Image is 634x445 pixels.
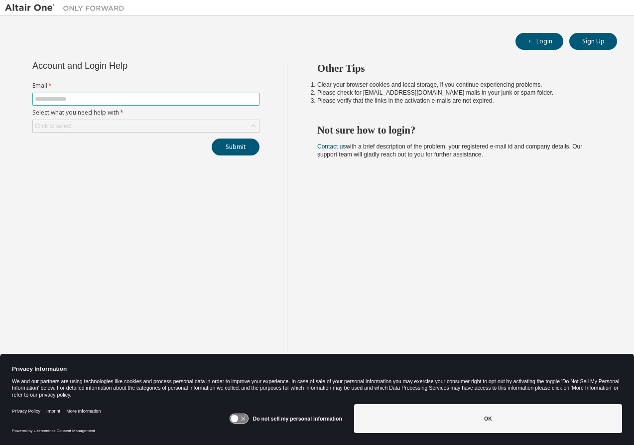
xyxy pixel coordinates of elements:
[317,143,346,150] a: Contact us
[32,62,214,70] div: Account and Login Help
[569,33,617,50] button: Sign Up
[317,81,599,89] li: Clear your browser cookies and local storage, if you continue experiencing problems.
[33,120,259,132] div: Click to select
[5,3,129,13] img: Altair One
[317,62,599,75] h2: Other Tips
[317,89,599,97] li: Please check for [EMAIL_ADDRESS][DOMAIN_NAME] mails in your junk or spam folder.
[317,97,599,105] li: Please verify that the links in the activation e-mails are not expired.
[317,143,582,158] span: with a brief description of the problem, your registered e-mail id and company details. Our suppo...
[32,109,259,117] label: Select what you need help with
[515,33,563,50] button: Login
[35,122,72,130] div: Click to select
[317,124,599,137] h2: Not sure how to login?
[32,82,259,90] label: Email
[212,139,259,155] button: Submit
